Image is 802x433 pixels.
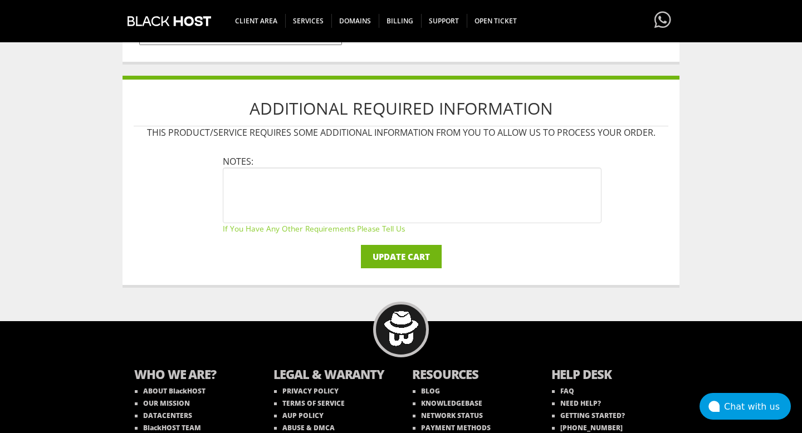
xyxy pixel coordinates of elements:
[413,423,491,432] a: PAYMENT METHODS
[467,14,525,28] span: Open Ticket
[700,393,791,420] button: Chat with us
[135,398,190,408] a: OUR MISSION
[421,14,467,28] span: Support
[135,411,192,420] a: DATACENTERS
[384,311,419,346] img: BlackHOST mascont, Blacky.
[134,126,668,139] p: This product/service requires some additional information from you to allow us to process your or...
[552,411,625,420] a: GETTING STARTED?
[274,411,324,420] a: AUP POLICY
[413,411,483,420] a: NETWORK STATUS
[135,423,201,432] a: BlackHOST TEAM
[412,366,529,385] b: RESOURCES
[552,423,623,432] a: [PHONE_NUMBER]
[361,245,442,268] input: Update Cart
[135,386,206,396] a: ABOUT BlackHOST
[274,398,345,408] a: TERMS OF SERVICE
[413,398,482,408] a: KNOWLEDGEBASE
[134,366,251,385] b: WHO WE ARE?
[552,398,601,408] a: NEED HELP?
[274,386,339,396] a: PRIVACY POLICY
[285,14,332,28] span: SERVICES
[552,386,574,396] a: FAQ
[134,91,668,126] h1: Additional Required Information
[331,14,379,28] span: Domains
[413,386,440,396] a: BLOG
[724,401,791,412] div: Chat with us
[273,366,390,385] b: LEGAL & WARANTY
[379,14,422,28] span: Billing
[223,223,601,234] small: If you have any other requirements please tell us
[227,14,286,28] span: CLIENT AREA
[551,366,668,385] b: HELP DESK
[274,423,335,432] a: ABUSE & DMCA
[223,155,601,234] li: Notes:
